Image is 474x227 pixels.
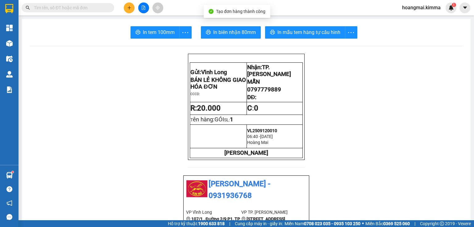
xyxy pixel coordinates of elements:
[345,29,357,36] span: more
[190,117,224,122] span: T
[260,134,273,139] span: [DATE]
[448,5,454,11] img: icon-new-feature
[6,86,13,93] img: solution-icon
[6,25,13,31] img: dashboard-icon
[365,220,410,227] span: Miền Bắc
[241,217,246,221] span: environment
[6,71,13,78] img: warehouse-icon
[124,2,135,13] button: plus
[6,40,13,47] img: warehouse-icon
[247,64,291,78] span: TP. [PERSON_NAME]
[186,217,190,221] span: environment
[193,116,224,123] span: ên hàng:
[362,222,364,225] span: ⚪️
[186,178,208,200] img: logo.jpg
[224,117,230,122] span: SL:
[6,186,12,192] span: question-circle
[127,6,131,10] span: plus
[453,3,455,7] span: 1
[383,221,410,226] strong: 0369 525 060
[213,28,256,36] span: In biên nhận 80mm
[247,104,258,112] span: :
[345,26,357,39] button: more
[247,64,291,78] span: Nhận:
[143,28,175,36] span: In tem 100mm
[247,78,260,85] span: MẪN
[6,172,13,179] img: warehouse-icon
[230,116,233,123] span: 1
[197,104,221,112] span: 20.000
[247,86,281,93] span: 0797779889
[180,29,191,36] span: more
[265,26,345,39] button: printerIn mẫu tem hàng tự cấu hình
[186,178,306,201] li: [PERSON_NAME] - 0931936768
[247,104,252,112] strong: C
[224,149,268,156] strong: [PERSON_NAME]
[214,116,224,123] span: GÓI
[6,56,13,62] img: warehouse-icon
[141,6,146,10] span: file-add
[190,92,200,96] span: CCCD:
[459,2,470,13] button: caret-down
[6,214,12,220] span: message
[247,134,260,139] span: 06:40 -
[34,4,107,11] input: Tìm tên, số ĐT hoặc mã đơn
[201,26,261,39] button: printerIn biên nhận 80mm
[304,221,360,226] strong: 0708 023 035 - 0935 103 250
[190,104,221,112] strong: R:
[216,9,265,14] span: Tạo đơn hàng thành công
[190,129,206,144] img: logo
[168,220,225,227] span: Hỗ trợ kỹ thuật:
[241,209,297,216] li: VP TP. [PERSON_NAME]
[156,6,160,10] span: aim
[254,104,258,112] span: 0
[186,209,241,216] li: VP Vĩnh Long
[190,69,227,76] span: Gửi:
[190,77,246,90] span: BÁN LẺ KHÔNG GIAO HÓA ĐƠN
[26,6,30,10] span: search
[235,220,283,227] span: Cung cấp máy in - giấy in:
[6,200,12,206] span: notification
[229,220,230,227] span: |
[138,2,149,13] button: file-add
[198,221,225,226] strong: 1900 633 818
[152,2,163,13] button: aim
[440,221,444,226] span: copyright
[414,220,415,227] span: |
[206,30,211,36] span: printer
[397,4,446,11] span: hoangmai.kimma
[131,26,180,39] button: printerIn tem 100mm
[247,140,268,145] span: Hoàng Mai
[270,30,275,36] span: printer
[247,128,277,133] span: VL2509120010
[5,4,13,13] img: logo-vxr
[462,5,468,11] span: caret-down
[12,171,14,173] sup: 1
[135,30,140,36] span: printer
[201,69,227,76] span: Vĩnh Long
[247,94,256,101] span: DĐ:
[209,9,214,14] span: check-circle
[285,220,360,227] span: Miền Nam
[277,28,340,36] span: In mẫu tem hàng tự cấu hình
[452,3,456,7] sup: 1
[179,26,192,39] button: more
